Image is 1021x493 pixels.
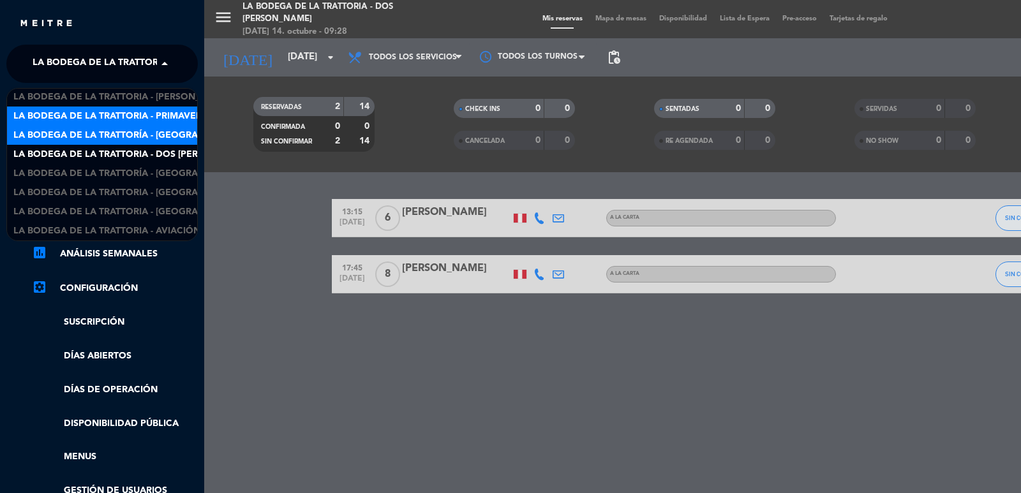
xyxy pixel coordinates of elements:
[32,245,47,260] i: assessment
[13,166,324,181] span: La Bodega de la Trattoría - [GEOGRAPHIC_DATA][PERSON_NAME]
[32,383,198,397] a: Días de Operación
[13,186,250,200] span: La Bodega de la Trattoria - [GEOGRAPHIC_DATA]
[19,19,73,29] img: MEITRE
[32,349,198,364] a: Días abiertos
[32,281,198,296] a: Configuración
[13,147,252,162] span: La Bodega de la Trattoria - Dos [PERSON_NAME]
[33,50,271,77] span: La Bodega de la Trattoria - Dos [PERSON_NAME]
[13,205,324,219] span: La Bodega de la Trattoria - [GEOGRAPHIC_DATA][PERSON_NAME]
[13,90,230,105] span: La Bodega de la Trattoria - [PERSON_NAME]
[32,279,47,295] i: settings_applications
[13,109,208,124] span: La Bodega de la Trattoria - Primavera
[13,128,250,143] span: La Bodega de la Trattoría - [GEOGRAPHIC_DATA]
[32,450,198,464] a: Menus
[32,416,198,431] a: Disponibilidad pública
[32,315,198,330] a: Suscripción
[13,224,200,239] span: La Bodega de la Trattoria - Aviación
[32,246,198,261] a: assessmentANÁLISIS SEMANALES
